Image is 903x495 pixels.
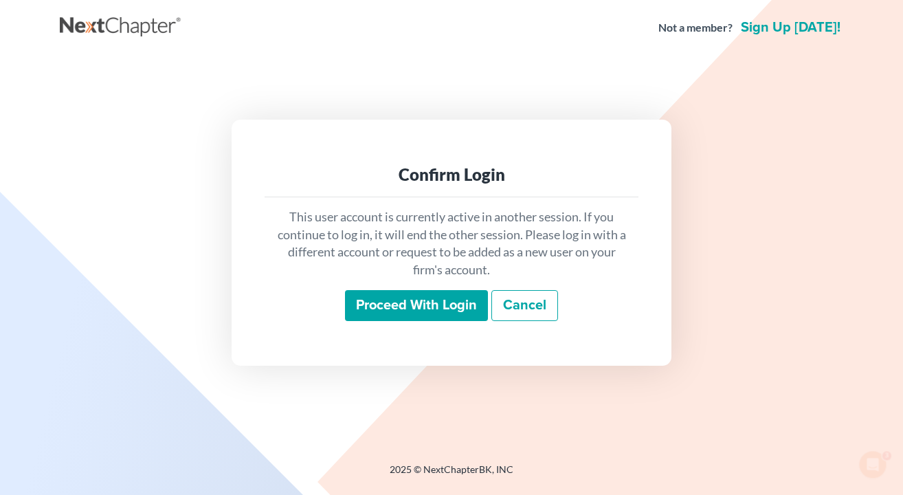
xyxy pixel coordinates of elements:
iframe: Intercom live chat [856,448,889,481]
p: This user account is currently active in another session. If you continue to log in, it will end ... [276,208,627,279]
a: Sign up [DATE]! [738,21,843,34]
div: Confirm Login [276,164,627,186]
input: Proceed with login [345,290,488,322]
a: Cancel [491,290,558,322]
strong: Not a member? [658,20,733,36]
span: 3 [884,448,895,459]
div: 2025 © NextChapterBK, INC [60,463,843,487]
